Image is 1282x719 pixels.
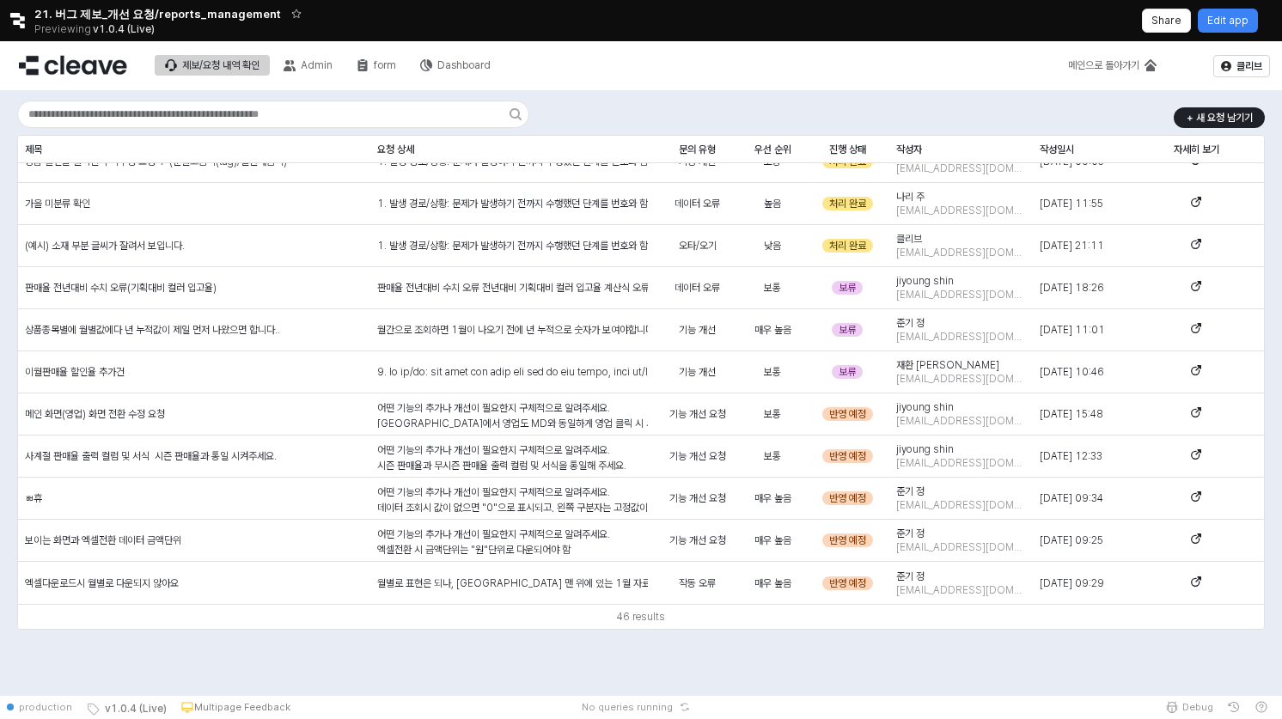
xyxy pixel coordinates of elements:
[377,143,414,156] span: 요청 상세
[754,533,791,547] span: 매우 높음
[1236,59,1262,73] p: 클리브
[25,281,217,295] span: 판매율 전년대비 수치 오류(기획대비 컬러 입고율)
[839,323,856,337] span: 보류
[896,540,1026,554] span: [EMAIL_ADDRESS][DOMAIN_NAME]
[896,274,954,288] span: jiyoung shin
[764,197,781,210] span: 높음
[1040,449,1102,463] span: [DATE] 12:33
[1040,197,1103,210] span: [DATE] 11:55
[1187,111,1253,125] p: + 새 요청 남기기
[25,323,280,337] span: 상품종목별에 월별값에다 년 누적값이 제일 먼저 나왔으면 합니다..
[1182,700,1213,714] span: Debug
[896,288,1026,302] span: [EMAIL_ADDRESS][DOMAIN_NAME]
[1040,323,1105,337] span: [DATE] 11:01
[1248,695,1275,719] button: Help
[896,583,1026,597] span: [EMAIL_ADDRESS][DOMAIN_NAME]
[1040,143,1074,156] span: 작성일시
[896,161,1026,175] span: [EMAIL_ADDRESS][DOMAIN_NAME]
[1040,533,1103,547] span: [DATE] 09:25
[25,143,42,156] span: 제목
[25,491,42,505] span: ㅃ휴
[18,604,1264,629] div: Table toolbar
[1151,14,1181,27] p: Share
[377,542,648,558] p: 엑셀전환 시 금액단위는 "원"단위로 다운되어야 함
[679,576,716,590] span: 작동 오류
[896,232,922,246] span: 클리브
[896,143,922,156] span: 작성자
[829,143,866,156] span: 진행 상태
[754,491,791,505] span: 매우 높음
[669,491,726,505] span: 기능 개선 요청
[1142,9,1191,33] button: Share app
[764,365,781,379] span: 보통
[93,21,155,38] span: v1.0.4 (Live)
[1040,576,1104,590] span: [DATE] 09:29
[754,576,791,590] span: 매우 높음
[1040,239,1104,253] span: [DATE] 21:11
[377,280,648,296] div: 판매율 전년대비 수치 오류 전년대비 기획대비 컬러 입고율 계산식 오류 수정 요청
[1040,491,1103,505] span: [DATE] 09:34
[1174,107,1265,128] button: + 새 요청 남기기
[1198,9,1258,33] button: Edit app
[896,400,954,414] span: jiyoung shin
[25,449,277,463] span: 사계절 판매율 출력 컬럼 및 서식 시즌 판매율과 통일 시켜주세요.
[1040,281,1104,295] span: [DATE] 18:26
[896,498,1026,512] span: [EMAIL_ADDRESS][DOMAIN_NAME]
[34,5,281,22] span: 21. 버그 제보_개선 요청/reports_management
[676,702,693,712] button: Reset app state
[34,21,155,38] div: Previewing v1.0.4 (Live)
[675,197,720,210] span: 데이터 오류
[896,456,1026,470] span: [EMAIL_ADDRESS][DOMAIN_NAME]
[182,59,259,71] div: 제보/요청 내역 확인
[377,576,648,591] div: 월별로 표현은 되나, [GEOGRAPHIC_DATA] 맨 위에 있는 1월 자료만 다운로드 됨
[174,695,297,719] button: Multipage Feedback
[273,55,343,76] button: Admin
[679,323,716,337] span: 기능 개선
[829,449,866,463] span: 반영 예정
[617,608,665,625] div: 46 results
[896,570,925,583] span: 준기 정
[155,55,270,76] button: 제보/요청 내역 확인
[377,416,648,431] p: [GEOGRAPHIC_DATA]에서 영업도 MD와 동일하게 영업 클릭 시 새로운 창이 뜨는 걸로 변경해 주세요.
[896,330,1026,344] span: [EMAIL_ADDRESS][DOMAIN_NAME]
[896,358,999,372] span: 재환 [PERSON_NAME]
[377,458,648,473] p: 시즌 판매율과 무시즌 판매율 출력 컬럼 및 서식을 통일해 주세요.
[410,55,501,76] button: Dashboard
[669,533,726,547] span: 기능 개선 요청
[839,281,856,295] span: 보류
[34,21,91,38] span: Previewing
[1058,55,1167,76] button: 메인으로 돌아가기
[829,491,866,505] span: 반영 예정
[896,316,925,330] span: 준기 정
[377,364,648,380] div: 9. lo ip/do: sit amet con adip eli sed do eiu tempo, inci ut/lab etd mag ali eni. (a: 2. min 52v ...
[754,143,791,156] span: 우선 순위
[1040,365,1104,379] span: [DATE] 10:46
[829,533,866,547] span: 반영 예정
[25,239,185,253] span: (예시) 소재 부분 글씨가 잘려서 보입니다.
[679,365,716,379] span: 기능 개선
[1207,14,1248,27] p: Edit app
[346,55,406,76] div: form
[896,372,1026,386] span: [EMAIL_ADDRESS][DOMAIN_NAME]
[829,576,866,590] span: 반영 예정
[896,484,925,498] span: 준기 정
[377,322,648,338] div: 월간으로 조회하면 1월이 나오기 전에 년 누적으로 숫자가 보여야합니다..
[1174,143,1219,156] span: 자세히 보기
[829,197,866,210] span: 처리 완료
[1068,59,1139,71] div: 메인으로 돌아가기
[19,700,72,714] span: production
[764,281,781,295] span: 보통
[377,196,648,211] div: 1. 발생 경로/상황: 문제가 발생하기 전까지 수행했던 단계를 번호와 함께 자세히 설명하거나, 제안하는 기능/개선이 필요한 상황을 설명해 주세요. (예: 1. 날짜를 [DAT...
[374,59,396,71] div: form
[669,449,726,463] span: 기능 개선 요청
[764,239,781,253] span: 낮음
[896,442,954,456] span: jiyoung shin
[754,323,791,337] span: 매우 높음
[437,59,491,71] div: Dashboard
[1220,695,1248,719] button: History
[1213,55,1270,77] button: 클리브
